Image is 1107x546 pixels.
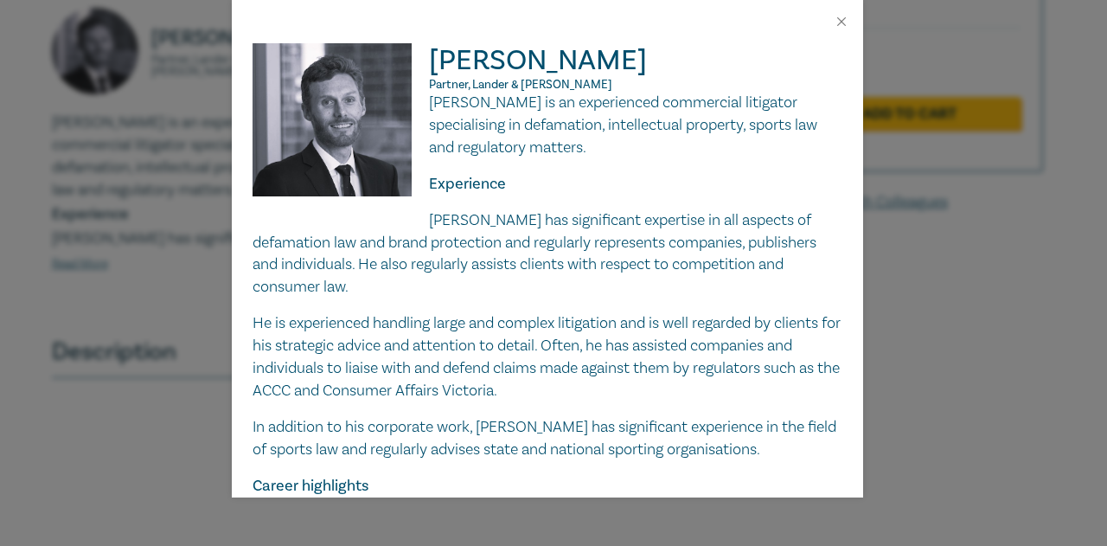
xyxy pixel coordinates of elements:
button: Close [834,14,849,29]
strong: Experience [429,174,506,194]
img: Scott Traeger [253,43,430,214]
strong: Career highlights [253,476,368,496]
p: [PERSON_NAME] is an experienced commercial litigator specialising in defamation, intellectual pro... [253,92,842,159]
span: Partner, Lander & [PERSON_NAME] [429,77,612,93]
p: He is experienced handling large and complex litigation and is well regarded by clients for his s... [253,312,842,402]
h2: [PERSON_NAME] [253,43,842,92]
p: In addition to his corporate work, [PERSON_NAME] has significant experience in the field of sport... [253,416,842,461]
p: [PERSON_NAME] has significant expertise in all aspects of defamation law and brand protection and... [253,209,842,299]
